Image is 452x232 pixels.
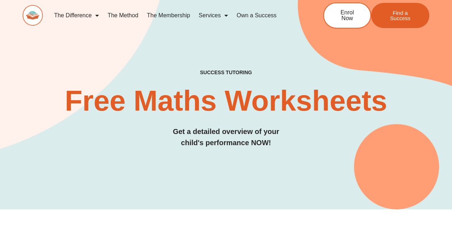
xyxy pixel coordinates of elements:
a: Enrol Now [323,3,371,28]
h4: SUCCESS TUTORING​ [23,70,429,76]
span: Find a Success [382,10,419,21]
a: The Difference [50,7,104,24]
a: The Membership [143,7,195,24]
span: Enrol Now [335,10,360,21]
h3: Get a detailed overview of your child's performance NOW! [23,126,429,148]
a: Own a Success [232,7,281,24]
a: Find a Success [371,3,429,28]
h2: Free Maths Worksheets​ [23,86,429,115]
a: The Method [103,7,142,24]
a: Services [195,7,232,24]
nav: Menu [50,7,300,24]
